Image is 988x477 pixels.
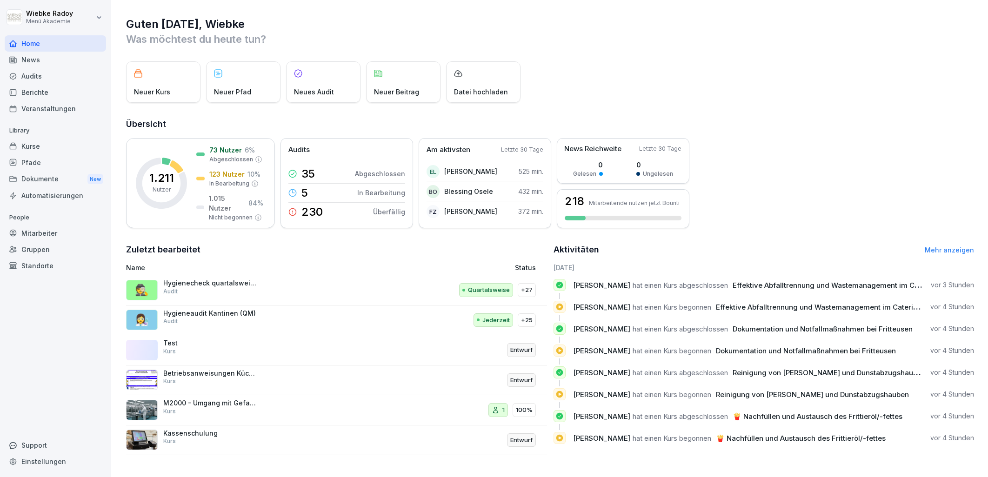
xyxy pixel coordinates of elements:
[510,376,533,385] p: Entwurf
[209,169,245,179] p: 123 Nutzer
[126,118,974,131] h2: Übersicht
[427,205,440,218] div: FZ
[163,407,176,416] p: Kurs
[163,429,256,437] p: Kassenschulung
[288,145,310,155] p: Audits
[554,263,975,272] h6: [DATE]
[163,347,176,356] p: Kurs
[573,170,596,178] p: Gelesen
[633,303,711,311] span: hat einen Kurs begonnen
[633,346,711,355] span: hat einen Kurs begonnen
[733,281,939,290] span: Effektive Abfalltrennung und Wastemanagement im Catering
[930,433,974,443] p: vor 4 Stunden
[5,84,106,100] a: Berichte
[930,324,974,333] p: vor 4 Stunden
[716,390,909,399] span: Reinigung von [PERSON_NAME] und Dunstabzugshauben
[573,325,630,333] span: [PERSON_NAME]
[135,282,149,298] p: 🕵️
[573,390,630,399] span: [PERSON_NAME]
[573,368,630,377] span: [PERSON_NAME]
[163,279,256,287] p: Hygienecheck quartalsweise Bezirksleiter /Regionalleiter
[149,172,174,184] p: 1.211
[163,369,256,378] p: Betriebsanweisungen Küchengeräte
[633,390,711,399] span: hat einen Kurs begonnen
[633,412,728,421] span: hat einen Kurs abgeschlossen
[5,35,106,52] a: Home
[126,395,547,425] a: M2000 - Umgang mit GefahrstoffenKurs1100%
[930,302,974,311] p: vor 4 Stunden
[209,179,249,188] p: In Bearbeitung
[510,436,533,445] p: Entwurf
[126,365,547,396] a: Betriebsanweisungen KüchengeräteKursEntwurf
[5,171,106,188] a: DokumenteNew
[502,405,505,415] p: 1
[636,160,673,170] p: 0
[5,68,106,84] a: Audits
[468,285,510,295] p: Quartalsweise
[733,412,902,421] span: 🍟 Nachfüllen und Austausch des Frittieröl/-fettes
[5,210,106,225] p: People
[521,285,533,295] p: +27
[521,316,533,325] p: +25
[501,146,543,154] p: Letzte 30 Tage
[930,346,974,355] p: vor 4 Stunden
[633,368,728,377] span: hat einen Kurs abgeschlossen
[5,241,106,258] a: Gruppen
[5,154,106,171] div: Pfade
[126,400,158,420] img: dssva556e3cgduke16rcbj2v.png
[373,207,405,217] p: Überfällig
[516,405,533,415] p: 100%
[427,185,440,198] div: BO
[565,196,584,207] h3: 218
[163,339,256,347] p: Test
[589,199,680,206] p: Mitarbeitende nutzen jetzt Bounti
[87,174,103,185] div: New
[163,309,256,318] p: Hygieneaudit Kantinen (QM)
[930,411,974,421] p: vor 4 Stunden
[126,32,974,46] p: Was möchtest du heute tun?
[633,325,728,333] span: hat einen Kurs abgeschlossen
[633,434,711,443] span: hat einen Kurs begonnen
[247,169,260,179] p: 10 %
[5,225,106,241] div: Mitarbeiter
[5,138,106,154] a: Kurse
[564,144,621,154] p: News Reichweite
[573,160,603,170] p: 0
[427,145,470,155] p: Am aktivsten
[126,370,158,390] img: fo1sisimhtzdww2xxsvhvhop.png
[518,206,543,216] p: 372 min.
[209,213,253,222] p: Nicht begonnen
[733,325,913,333] span: Dokumentation und Notfallmaßnahmen bei Fritteusen
[444,206,497,216] p: [PERSON_NAME]
[209,145,242,155] p: 73 Nutzer
[163,317,178,325] p: Audit
[733,368,926,377] span: Reinigung von [PERSON_NAME] und Dunstabzugshauben
[5,453,106,470] a: Einstellungen
[573,412,630,421] span: [PERSON_NAME]
[126,430,158,450] img: xqyhcpuxuopos4jybcvxbx5j.png
[209,193,246,213] p: 1.015 Nutzer
[5,171,106,188] div: Dokumente
[5,258,106,274] div: Standorte
[301,168,315,179] p: 35
[931,280,974,290] p: vor 3 Stunden
[5,187,106,204] a: Automatisierungen
[26,10,73,18] p: Wiebke Radoy
[301,187,308,199] p: 5
[554,243,599,256] h2: Aktivitäten
[5,123,106,138] p: Library
[126,17,974,32] h1: Guten [DATE], Wiebke
[573,346,630,355] span: [PERSON_NAME]
[716,346,896,355] span: Dokumentation und Notfallmaßnahmen bei Fritteusen
[444,186,493,196] p: Blessing Osele
[163,377,176,385] p: Kurs
[126,275,547,305] a: 🕵️Hygienecheck quartalsweise Bezirksleiter /RegionalleiterAuditQuartalsweise+27
[5,437,106,453] div: Support
[5,52,106,68] div: News
[301,206,323,218] p: 230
